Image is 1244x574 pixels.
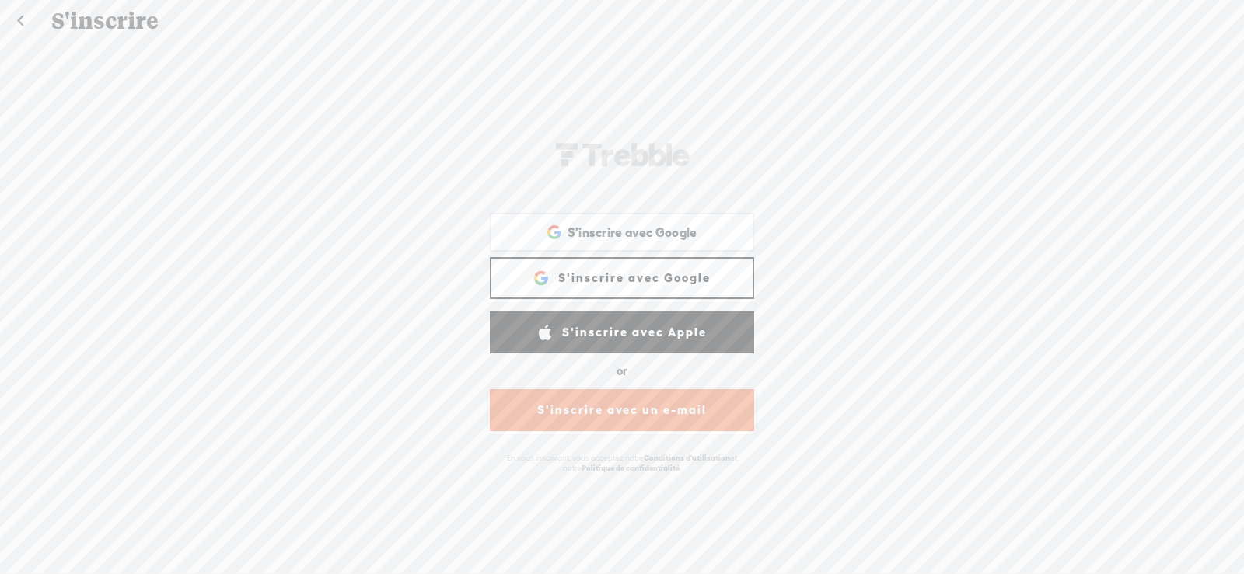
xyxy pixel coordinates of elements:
[617,359,627,384] div: or
[582,464,680,472] a: Politique de confidentialité
[40,1,1205,41] div: S'inscrire
[490,311,754,353] a: S'inscrire avec Apple
[490,213,754,252] div: S'inscrire avec Google
[568,224,697,241] span: S'inscrire avec Google
[490,389,754,431] a: S'inscrire avec un e-mail
[490,257,754,299] a: S'inscrire avec Google
[644,454,730,462] a: Conditions d'utilisation
[486,445,758,481] div: En vous inscrivant, vous acceptez notre et notre .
